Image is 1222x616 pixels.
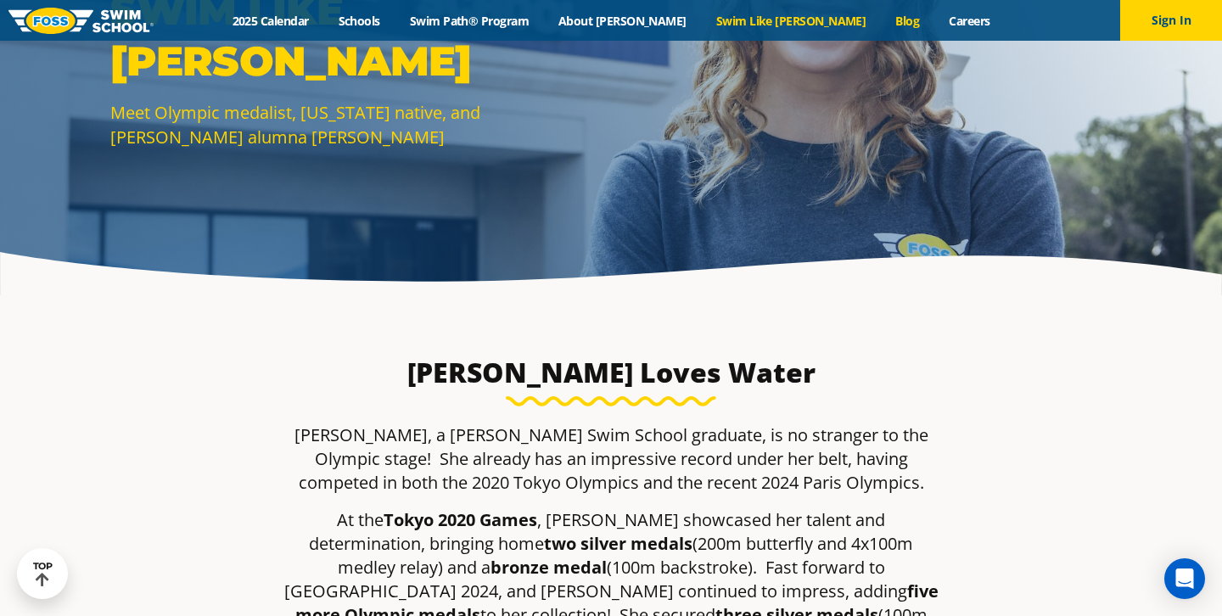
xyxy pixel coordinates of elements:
[384,508,537,531] strong: Tokyo 2020 Games
[544,13,702,29] a: About [PERSON_NAME]
[934,13,1005,29] a: Careers
[544,532,692,555] strong: two silver medals
[280,423,942,495] p: [PERSON_NAME], a [PERSON_NAME] Swim School graduate, is no stranger to the Olympic stage! She alr...
[323,13,395,29] a: Schools
[395,13,543,29] a: Swim Path® Program
[380,356,842,389] h3: [PERSON_NAME] Loves Water
[110,100,603,149] p: Meet Olympic medalist, [US_STATE] native, and [PERSON_NAME] alumna [PERSON_NAME]
[881,13,934,29] a: Blog
[701,13,881,29] a: Swim Like [PERSON_NAME]
[1164,558,1205,599] div: Open Intercom Messenger
[490,556,607,579] strong: bronze medal
[217,13,323,29] a: 2025 Calendar
[8,8,154,34] img: FOSS Swim School Logo
[33,561,53,587] div: TOP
